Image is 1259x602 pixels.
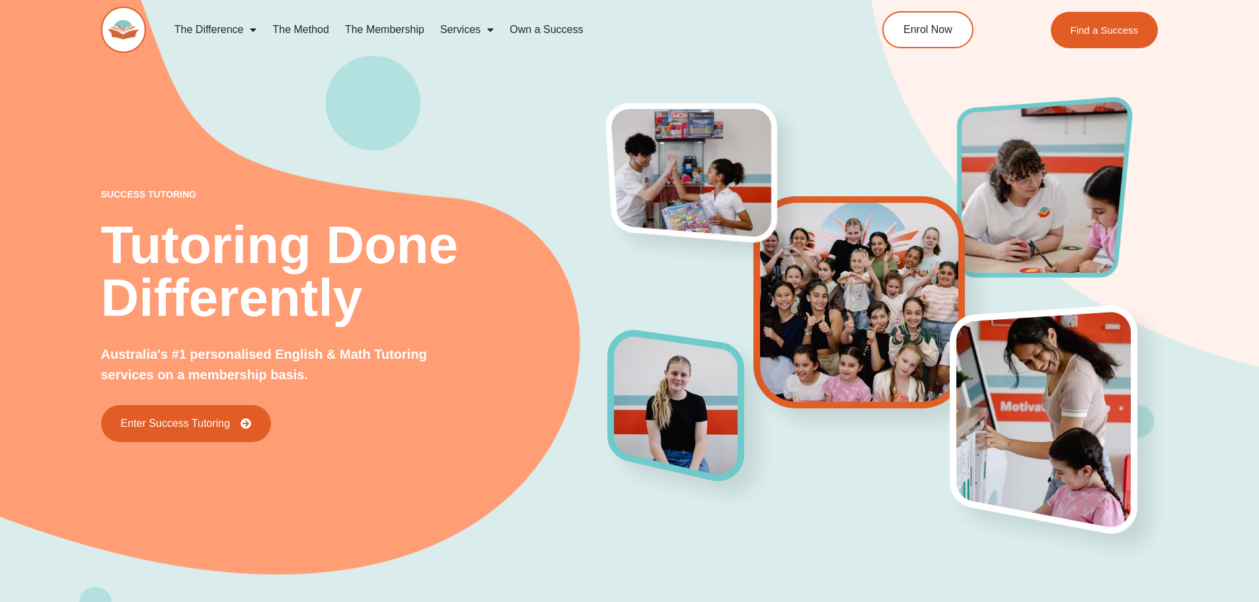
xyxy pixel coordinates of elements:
a: Enrol Now [882,11,973,48]
a: The Method [264,15,336,45]
a: Own a Success [502,15,591,45]
p: success tutoring [101,190,609,199]
a: Services [432,15,502,45]
span: Find a Success [1071,25,1139,35]
nav: Menu [167,15,822,45]
a: The Membership [337,15,432,45]
h2: Tutoring Done Differently [101,219,609,324]
p: Australia's #1 personalised English & Math Tutoring services on a membership basis. [101,344,472,385]
span: Enrol Now [903,24,952,35]
a: Find a Success [1051,12,1159,48]
a: The Difference [167,15,265,45]
span: Enter Success Tutoring [121,418,230,429]
a: Enter Success Tutoring [101,405,271,442]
